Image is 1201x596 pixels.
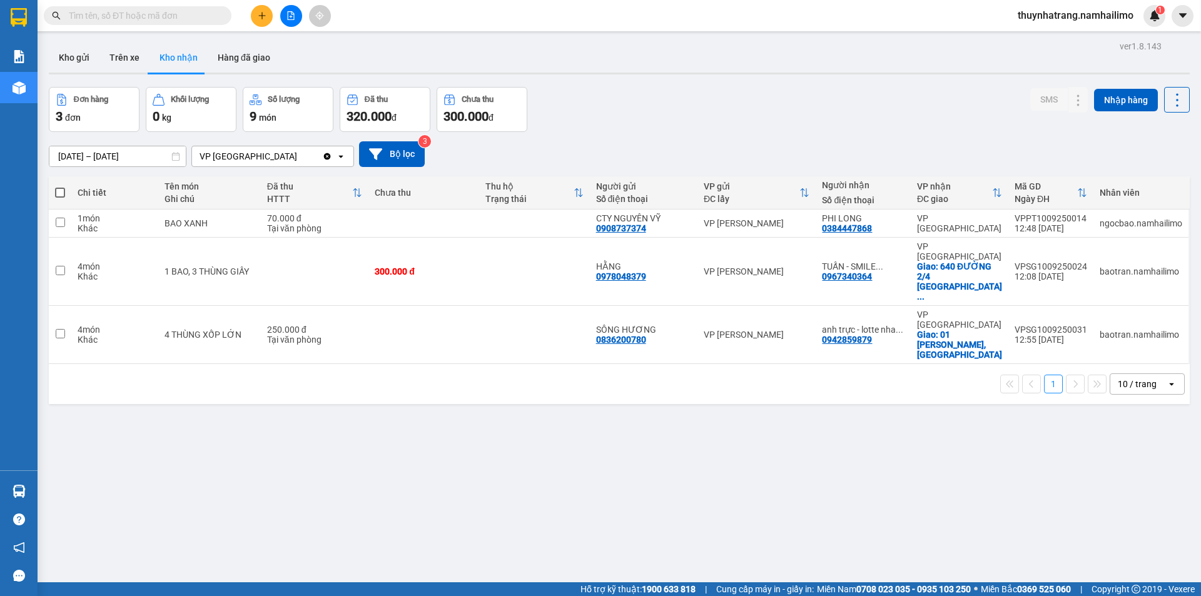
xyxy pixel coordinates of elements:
[917,310,1002,330] div: VP [GEOGRAPHIC_DATA]
[261,176,368,210] th: Toggle SortBy
[359,141,425,167] button: Bộ lọc
[78,325,152,335] div: 4 món
[1118,378,1157,390] div: 10 / trang
[1044,375,1063,393] button: 1
[1015,194,1077,204] div: Ngày ĐH
[267,325,362,335] div: 250.000 đ
[375,188,473,198] div: Chưa thu
[817,582,971,596] span: Miền Nam
[78,213,152,223] div: 1 món
[596,335,646,345] div: 0836200780
[911,176,1008,210] th: Toggle SortBy
[49,87,139,132] button: Đơn hàng3đơn
[596,271,646,281] div: 0978048379
[1172,5,1193,27] button: caret-down
[365,95,388,104] div: Đã thu
[78,223,152,233] div: Khác
[13,50,26,63] img: solution-icon
[65,113,81,123] span: đơn
[298,150,300,163] input: Selected VP Nha Trang.
[375,266,473,276] div: 300.000 đ
[596,194,691,204] div: Số điện thoại
[286,11,295,20] span: file-add
[13,485,26,498] img: warehouse-icon
[1015,213,1087,223] div: VPPT1009250014
[716,582,814,596] span: Cung cấp máy in - giấy in:
[580,582,696,596] span: Hỗ trợ kỹ thuật:
[258,11,266,20] span: plus
[917,330,1002,360] div: Giao: 01 trần hưng đạo, NHA TRANG
[259,113,276,123] span: món
[596,181,691,191] div: Người gửi
[822,223,872,233] div: 0384447868
[462,95,494,104] div: Chưa thu
[171,95,209,104] div: Khối lượng
[153,109,160,124] span: 0
[267,213,362,223] div: 70.000 đ
[704,218,809,228] div: VP [PERSON_NAME]
[1100,330,1182,340] div: baotran.namhailimo
[1080,582,1082,596] span: |
[336,151,346,161] svg: open
[200,150,297,163] div: VP [GEOGRAPHIC_DATA]
[1030,88,1068,111] button: SMS
[49,146,186,166] input: Select a date range.
[1015,261,1087,271] div: VPSG1009250024
[596,261,691,271] div: HẰNG
[479,176,590,210] th: Toggle SortBy
[697,176,816,210] th: Toggle SortBy
[418,135,431,148] sup: 3
[56,109,63,124] span: 3
[13,542,25,553] span: notification
[347,109,392,124] span: 320.000
[443,109,489,124] span: 300.000
[146,87,236,132] button: Khối lượng0kg
[149,43,208,73] button: Kho nhận
[1015,325,1087,335] div: VPSG1009250031
[485,181,574,191] div: Thu hộ
[11,8,27,27] img: logo-vxr
[704,194,799,204] div: ĐC lấy
[822,213,904,223] div: PHI LONG
[822,325,904,335] div: anh trực - lotte nha trang
[13,570,25,582] span: message
[822,180,904,190] div: Người nhận
[1008,176,1093,210] th: Toggle SortBy
[1015,223,1087,233] div: 12:48 [DATE]
[856,584,971,594] strong: 0708 023 035 - 0935 103 250
[69,9,216,23] input: Tìm tên, số ĐT hoặc mã đơn
[917,261,1002,301] div: Giao: 640 ĐƯỜNG 2/4 NHA TRANG TRANG
[917,194,992,204] div: ĐC giao
[267,181,352,191] div: Đã thu
[208,43,280,73] button: Hàng đã giao
[1120,39,1162,53] div: ver 1.8.143
[1167,379,1177,389] svg: open
[704,330,809,340] div: VP [PERSON_NAME]
[1149,10,1160,21] img: icon-new-feature
[243,87,333,132] button: Số lượng9món
[1158,6,1162,14] span: 1
[13,513,25,525] span: question-circle
[822,335,872,345] div: 0942859879
[13,81,26,94] img: warehouse-icon
[896,325,903,335] span: ...
[917,181,992,191] div: VP nhận
[165,266,255,276] div: 1 BAO, 3 THÙNG GIẤY
[485,194,574,204] div: Trạng thái
[99,43,149,73] button: Trên xe
[322,151,332,161] svg: Clear value
[1100,218,1182,228] div: ngocbao.namhailimo
[642,584,696,594] strong: 1900 633 818
[1008,8,1143,23] span: thuynhatrang.namhailimo
[1132,585,1140,593] span: copyright
[74,95,108,104] div: Đơn hàng
[267,223,362,233] div: Tại văn phòng
[309,5,331,27] button: aim
[596,223,646,233] div: 0908737374
[704,181,799,191] div: VP gửi
[1100,266,1182,276] div: baotran.namhailimo
[974,587,978,592] span: ⚪️
[49,43,99,73] button: Kho gửi
[437,87,527,132] button: Chưa thu300.000đ
[165,181,255,191] div: Tên món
